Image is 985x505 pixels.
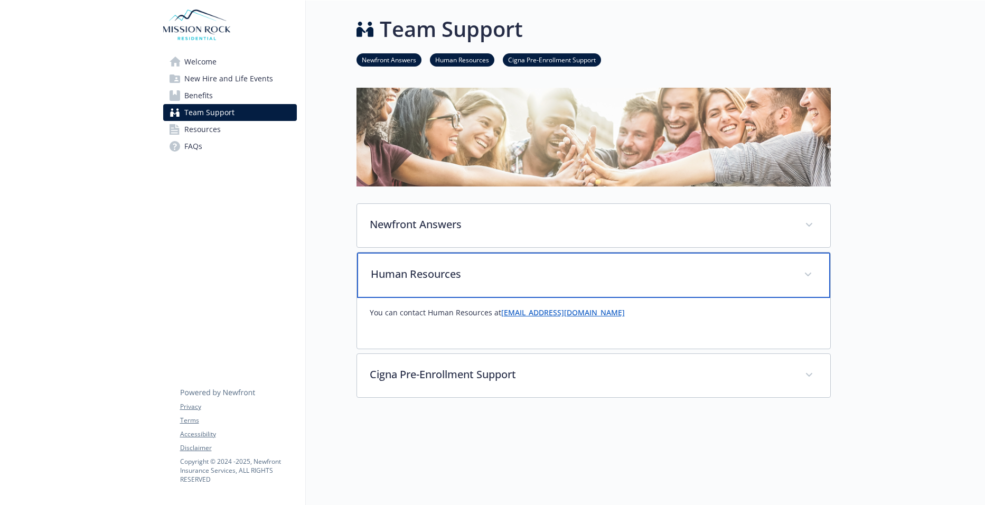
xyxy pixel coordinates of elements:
[163,138,297,155] a: FAQs
[501,307,625,317] a: [EMAIL_ADDRESS][DOMAIN_NAME]
[184,70,273,87] span: New Hire and Life Events
[357,54,421,64] a: Newfront Answers
[184,121,221,138] span: Resources
[357,88,831,186] img: team support page banner
[370,367,792,382] p: Cigna Pre-Enrollment Support
[163,121,297,138] a: Resources
[357,204,830,247] div: Newfront Answers
[163,87,297,104] a: Benefits
[371,266,791,282] p: Human Resources
[370,217,792,232] p: Newfront Answers
[357,298,830,349] div: Human Resources
[163,104,297,121] a: Team Support
[163,53,297,70] a: Welcome
[184,104,234,121] span: Team Support
[184,87,213,104] span: Benefits
[163,70,297,87] a: New Hire and Life Events
[184,138,202,155] span: FAQs
[184,53,217,70] span: Welcome
[430,54,494,64] a: Human Resources
[380,13,523,45] h1: Team Support
[180,443,296,453] a: Disclaimer
[357,354,830,397] div: Cigna Pre-Enrollment Support
[370,306,818,319] p: You can contact Human Resources at
[180,402,296,412] a: Privacy
[180,457,296,484] p: Copyright © 2024 - 2025 , Newfront Insurance Services, ALL RIGHTS RESERVED
[180,429,296,439] a: Accessibility
[357,253,830,298] div: Human Resources
[503,54,601,64] a: Cigna Pre-Enrollment Support
[180,416,296,425] a: Terms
